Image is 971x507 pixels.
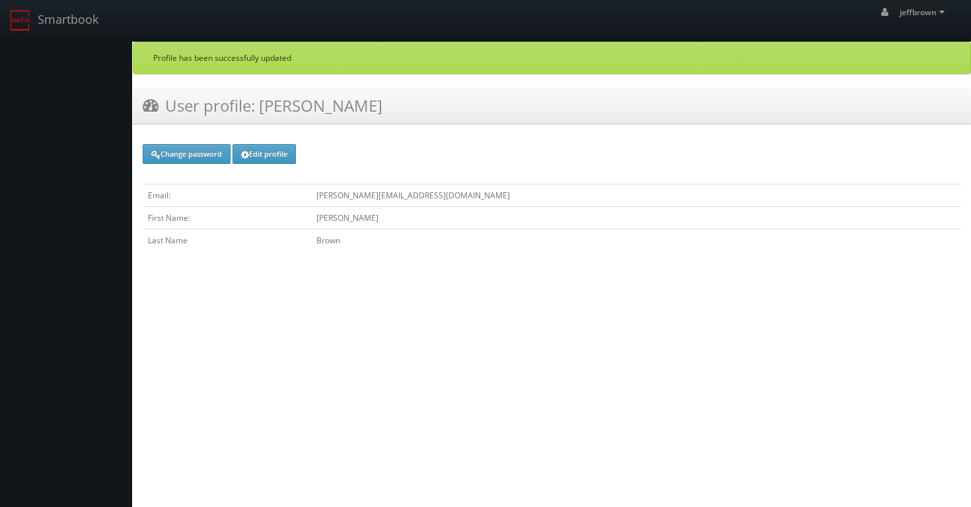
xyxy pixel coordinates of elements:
img: smartbook-logo.png [10,10,31,31]
h3: User profile: [PERSON_NAME] [143,94,382,117]
td: Last Name [143,229,311,252]
td: [PERSON_NAME][EMAIL_ADDRESS][DOMAIN_NAME] [311,184,961,207]
td: Email: [143,184,311,207]
td: First Name: [143,207,311,229]
span: jeffbrown [900,7,949,18]
td: [PERSON_NAME] [311,207,961,229]
a: Change password [143,144,231,164]
p: Profile has been successfully updated [153,52,951,63]
td: Brown [311,229,961,252]
a: Edit profile [233,144,296,164]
